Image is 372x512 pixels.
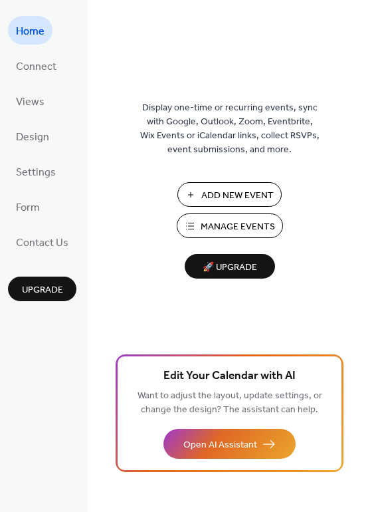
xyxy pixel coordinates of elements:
[177,213,283,238] button: Manage Events
[8,277,76,301] button: Upgrade
[185,254,275,279] button: 🚀 Upgrade
[8,51,64,80] a: Connect
[201,220,275,234] span: Manage Events
[16,127,49,148] span: Design
[8,157,64,186] a: Settings
[140,101,320,157] span: Display one-time or recurring events, sync with Google, Outlook, Zoom, Eventbrite, Wix Events or ...
[8,86,52,115] a: Views
[201,189,274,203] span: Add New Event
[16,162,56,183] span: Settings
[16,92,45,112] span: Views
[16,21,45,42] span: Home
[138,387,322,419] span: Want to adjust the layout, update settings, or change the design? The assistant can help.
[16,233,68,253] span: Contact Us
[16,57,56,77] span: Connect
[8,16,52,45] a: Home
[193,259,267,277] span: 🚀 Upgrade
[8,192,48,221] a: Form
[22,283,63,297] span: Upgrade
[177,182,282,207] button: Add New Event
[8,122,57,150] a: Design
[16,197,40,218] span: Form
[163,367,296,386] span: Edit Your Calendar with AI
[163,429,296,459] button: Open AI Assistant
[183,438,257,452] span: Open AI Assistant
[8,227,76,256] a: Contact Us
